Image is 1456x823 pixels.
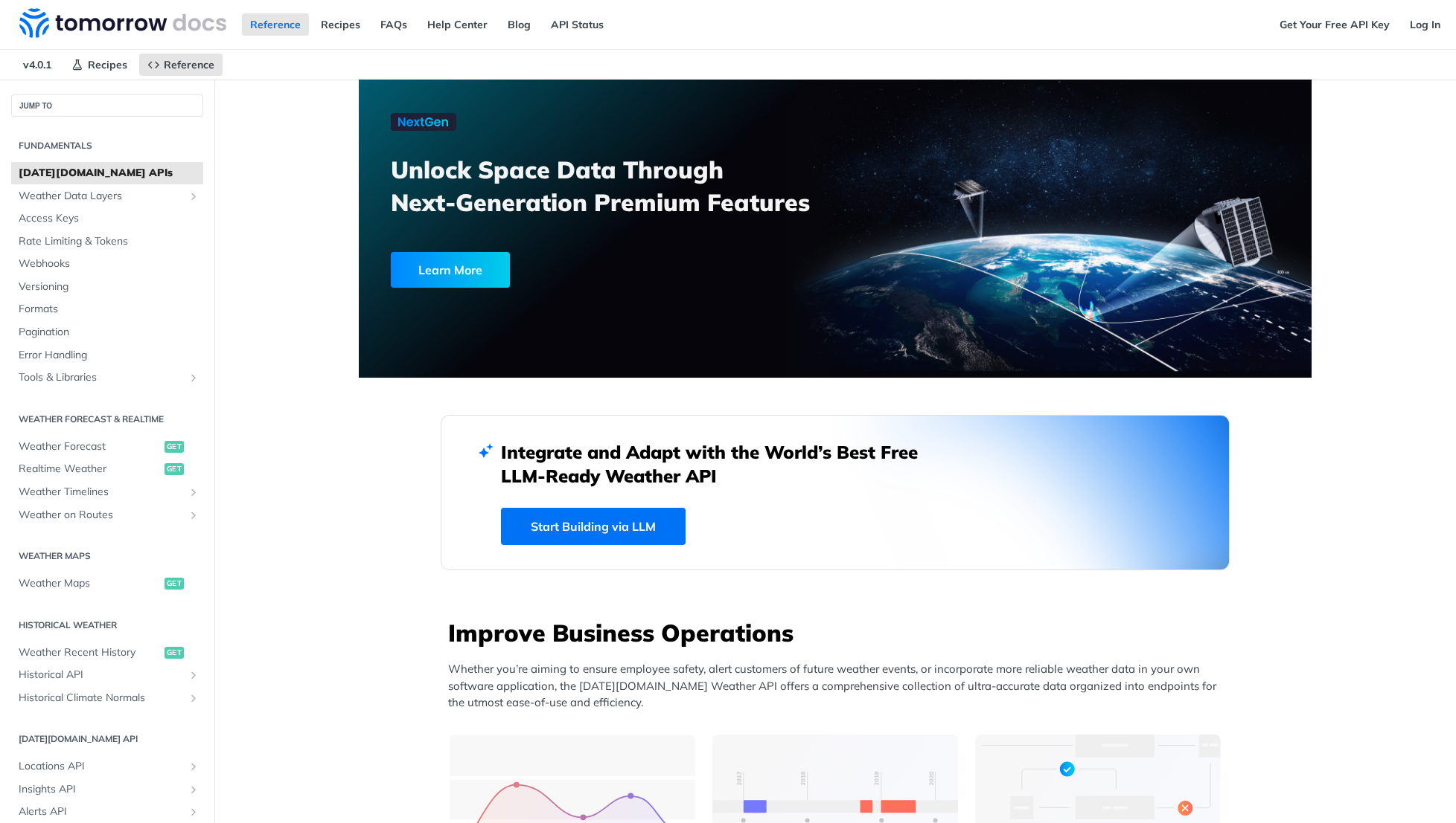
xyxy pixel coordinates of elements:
[88,58,127,71] span: Recipes
[15,54,60,76] span: v4.0.1
[19,348,199,363] span: Error Handling
[501,508,686,545] a: Start Building via LLM
[19,576,161,591] span: Weather Maps
[11,94,203,117] button: JUMP TO
[11,549,203,563] h2: Weather Maps
[11,298,203,320] a: Formats
[391,252,759,288] a: Learn More
[11,367,203,389] a: Tools & LibrariesShow subpages for Tools & Libraries
[63,54,135,76] a: Recipes
[11,755,203,778] a: Locations APIShow subpages for Locations API
[19,370,184,385] span: Tools & Libraries
[165,647,184,659] span: get
[165,463,184,475] span: get
[419,13,496,36] a: Help Center
[19,256,199,271] span: Webhooks
[499,13,539,36] a: Blog
[19,166,199,181] span: [DATE][DOMAIN_NAME] APIs
[11,642,203,664] a: Weather Recent Historyget
[391,153,852,219] h3: Unlock Space Data Through Next-Generation Premium Features
[188,692,199,704] button: Show subpages for Historical Climate Normals
[19,211,199,226] span: Access Keys
[11,344,203,367] a: Error Handling
[188,669,199,681] button: Show subpages for Historical API
[188,486,199,498] button: Show subpages for Weather Timelines
[19,189,184,204] span: Weather Data Layers
[188,761,199,772] button: Show subpages for Locations API
[11,139,203,152] h2: Fundamentals
[19,804,184,819] span: Alerts API
[11,185,203,207] a: Weather Data LayersShow subpages for Weather Data Layers
[391,113,456,131] img: NextGen
[391,252,510,288] div: Learn More
[11,162,203,184] a: [DATE][DOMAIN_NAME] APIs
[19,234,199,249] span: Rate Limiting & Tokens
[242,13,309,36] a: Reference
[11,732,203,746] h2: [DATE][DOMAIN_NAME] API
[448,616,1230,649] h3: Improve Business Operations
[139,54,223,76] a: Reference
[11,458,203,480] a: Realtime Weatherget
[11,801,203,823] a: Alerts APIShow subpages for Alerts API
[501,440,940,488] h2: Integrate and Adapt with the World’s Best Free LLM-Ready Weather API
[165,578,184,590] span: get
[19,508,184,523] span: Weather on Routes
[11,664,203,686] a: Historical APIShow subpages for Historical API
[1402,13,1449,36] a: Log In
[11,321,203,343] a: Pagination
[188,806,199,818] button: Show subpages for Alerts API
[19,485,184,500] span: Weather Timelines
[313,13,368,36] a: Recipes
[11,230,203,253] a: Rate Limiting & Tokens
[19,280,199,294] span: Versioning
[11,572,203,595] a: Weather Mapsget
[19,462,161,477] span: Realtime Weather
[11,504,203,526] a: Weather on RoutesShow subpages for Weather on Routes
[11,687,203,709] a: Historical Climate NormalsShow subpages for Historical Climate Normals
[188,372,199,384] button: Show subpages for Tools & Libraries
[188,509,199,521] button: Show subpages for Weather on Routes
[11,276,203,298] a: Versioning
[11,253,203,275] a: Webhooks
[19,782,184,797] span: Insights API
[188,190,199,202] button: Show subpages for Weather Data Layers
[11,778,203,801] a: Insights APIShow subpages for Insights API
[11,207,203,230] a: Access Keys
[19,302,199,317] span: Formats
[19,325,199,340] span: Pagination
[11,413,203,426] h2: Weather Forecast & realtime
[19,759,184,774] span: Locations API
[11,481,203,503] a: Weather TimelinesShow subpages for Weather Timelines
[448,661,1230,711] p: Whether you’re aiming to ensure employee safety, alert customers of future weather events, or inc...
[11,436,203,458] a: Weather Forecastget
[372,13,415,36] a: FAQs
[19,439,161,454] span: Weather Forecast
[164,58,214,71] span: Reference
[19,645,161,660] span: Weather Recent History
[11,619,203,632] h2: Historical Weather
[19,691,184,706] span: Historical Climate Normals
[19,8,226,38] img: Tomorrow.io Weather API Docs
[19,668,184,682] span: Historical API
[1271,13,1398,36] a: Get Your Free API Key
[543,13,612,36] a: API Status
[188,784,199,795] button: Show subpages for Insights API
[165,441,184,453] span: get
